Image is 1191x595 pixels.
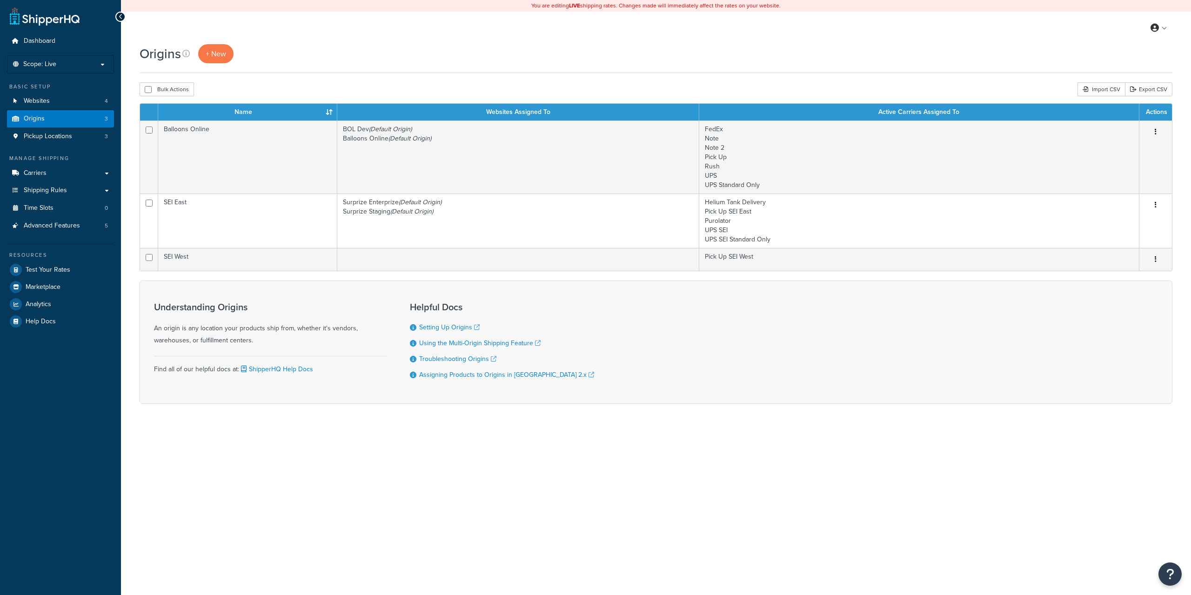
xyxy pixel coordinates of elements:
div: Manage Shipping [7,154,114,162]
div: Basic Setup [7,83,114,91]
td: BOL Dev Balloons Online [337,120,699,194]
span: Test Your Rates [26,266,70,274]
i: (Default Origin) [388,134,431,143]
button: Open Resource Center [1158,562,1182,586]
span: Marketplace [26,283,60,291]
td: Surprize Enterprize Surprize Staging [337,194,699,248]
span: Websites [24,97,50,105]
h1: Origins [140,45,181,63]
span: Help Docs [26,318,56,326]
li: Pickup Locations [7,128,114,145]
span: Dashboard [24,37,55,45]
li: Time Slots [7,200,114,217]
i: (Default Origin) [369,124,412,134]
th: Active Carriers Assigned To [699,104,1139,120]
a: Troubleshooting Origins [419,354,496,364]
h3: Helpful Docs [410,302,594,312]
span: 3 [105,133,108,140]
a: Origins 3 [7,110,114,127]
span: Time Slots [24,204,54,212]
span: 0 [105,204,108,212]
a: Setting Up Origins [419,322,480,332]
a: Advanced Features 5 [7,217,114,234]
span: Analytics [26,301,51,308]
a: Export CSV [1125,82,1172,96]
a: Assigning Products to Origins in [GEOGRAPHIC_DATA] 2.x [419,370,594,380]
span: 4 [105,97,108,105]
li: Origins [7,110,114,127]
a: ShipperHQ Home [10,7,80,26]
li: Advanced Features [7,217,114,234]
h3: Understanding Origins [154,302,387,312]
td: FedEx Note Note 2 Pick Up Rush UPS UPS Standard Only [699,120,1139,194]
div: An origin is any location your products ship from, whether it's vendors, warehouses, or fulfillme... [154,302,387,347]
div: Resources [7,251,114,259]
td: Pick Up SEI West [699,248,1139,271]
a: Dashboard [7,33,114,50]
a: ShipperHQ Help Docs [239,364,313,374]
a: Carriers [7,165,114,182]
th: Websites Assigned To [337,104,699,120]
span: 5 [105,222,108,230]
li: Websites [7,93,114,110]
span: Shipping Rules [24,187,67,194]
td: SEI East [158,194,337,248]
a: Pickup Locations 3 [7,128,114,145]
a: + New [198,44,234,63]
span: Origins [24,115,45,123]
button: Bulk Actions [140,82,194,96]
a: Shipping Rules [7,182,114,199]
b: LIVE [569,1,580,10]
i: (Default Origin) [390,207,433,216]
a: Test Your Rates [7,261,114,278]
i: (Default Origin) [399,197,442,207]
td: Helium Tank Delivery Pick Up SEI East Purolator UPS SEI UPS SEI Standard Only [699,194,1139,248]
a: Help Docs [7,313,114,330]
span: Advanced Features [24,222,80,230]
a: Websites 4 [7,93,114,110]
span: Pickup Locations [24,133,72,140]
span: Scope: Live [23,60,56,68]
td: Balloons Online [158,120,337,194]
a: Marketplace [7,279,114,295]
div: Find all of our helpful docs at: [154,356,387,375]
span: 3 [105,115,108,123]
div: Import CSV [1077,82,1125,96]
th: Name : activate to sort column ascending [158,104,337,120]
span: + New [206,48,226,59]
span: Carriers [24,169,47,177]
th: Actions [1139,104,1172,120]
td: SEI West [158,248,337,271]
a: Using the Multi-Origin Shipping Feature [419,338,541,348]
a: Time Slots 0 [7,200,114,217]
a: Analytics [7,296,114,313]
